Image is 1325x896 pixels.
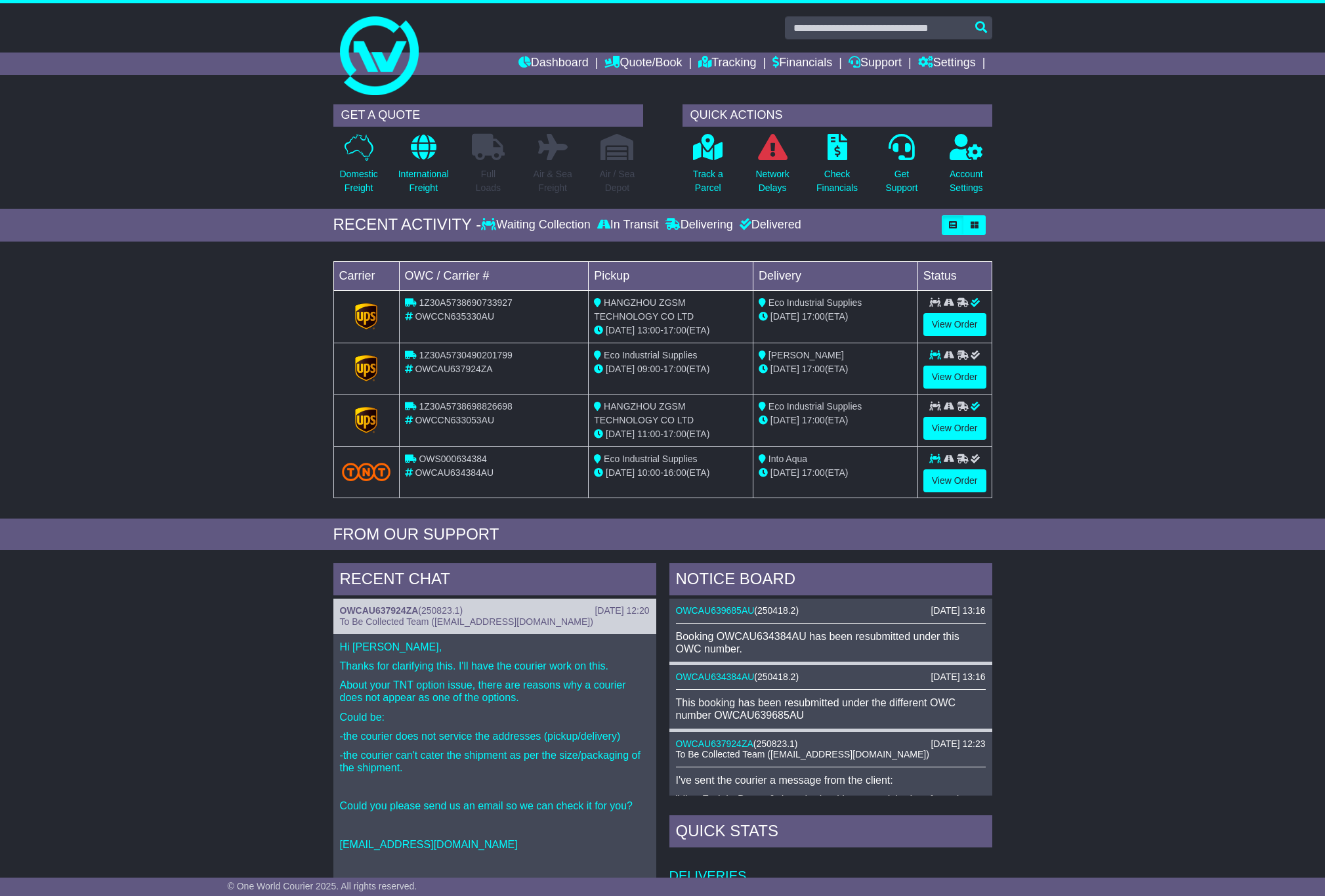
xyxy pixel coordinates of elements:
div: [DATE] 12:23 [931,738,985,750]
td: Status [917,261,992,290]
span: 17:00 [663,325,686,335]
span: Eco Industrial Supplies [768,401,862,412]
p: Check Financials [816,167,858,195]
div: [DATE] 12:20 [595,605,649,616]
span: [PERSON_NAME] [768,350,844,360]
span: [DATE] [606,364,635,374]
a: Quote/Book [604,53,682,75]
td: Deliveries [669,851,992,884]
a: View Order [923,313,986,336]
span: To Be Collected Team ([EMAIL_ADDRESS][DOMAIN_NAME]) [676,749,929,759]
span: OWCCN635330AU [415,311,494,322]
p: Account Settings [950,167,983,195]
a: DomesticFreight [339,133,378,202]
div: Booking OWCAU634384AU has been resubmitted under this OWC number. [676,630,986,655]
span: [DATE] [770,467,799,478]
p: -the courier does not service the addresses (pickup/delivery) [340,730,650,742]
div: (ETA) [759,310,912,324]
span: [DATE] [606,467,635,478]
span: 250823.1 [421,605,459,616]
span: [DATE] [770,364,799,374]
span: 17:00 [663,429,686,439]
a: GetSupport [885,133,918,202]
span: OWCCN633053AU [415,415,494,425]
a: OWCAU634384AU [676,672,755,682]
div: ( ) [340,605,650,616]
div: RECENT ACTIVITY - [333,215,482,234]
td: Pickup [589,261,753,290]
a: InternationalFreight [398,133,450,202]
p: Track a Parcel [693,167,723,195]
td: OWC / Carrier # [399,261,589,290]
span: 11:00 [637,429,660,439]
span: [DATE] [606,429,635,439]
span: OWCAU637924ZA [415,364,492,374]
div: - (ETA) [594,427,747,441]
div: Delivering [662,218,736,232]
span: 1Z30A5738698826698 [419,401,512,412]
div: GET A QUOTE [333,104,643,127]
span: OWS000634384 [419,454,487,464]
p: Domestic Freight [339,167,377,195]
p: Could you please send us an email so we can check it for you? [340,800,650,812]
p: I've sent the courier a message from the client: [676,774,986,786]
td: Delivery [753,261,917,290]
span: HANGZHOU ZGSM TECHNOLOGY CO LTD [594,297,694,322]
div: - (ETA) [594,466,747,480]
div: In Transit [594,218,662,232]
p: Get Support [885,167,917,195]
span: 250418.2 [757,605,795,616]
a: Track aParcel [692,133,724,202]
div: ( ) [676,738,986,750]
p: "dlan Freight Depot & then the bookings get picked up from there because it is classed as Adelaid... [676,793,986,831]
a: AccountSettings [949,133,984,202]
img: GetCarrierServiceLogo [355,407,377,433]
a: View Order [923,366,986,389]
p: International Freight [398,167,449,195]
p: About your TNT option issue, there are reasons why a courier does not appear as one of the options. [340,679,650,704]
div: NOTICE BOARD [669,563,992,599]
span: 13:00 [637,325,660,335]
span: OWCAU634384AU [415,467,494,478]
p: Thanks for clarifying this. I'll have the courier work on this. [340,660,650,672]
div: - (ETA) [594,324,747,337]
a: NetworkDelays [755,133,789,202]
span: 17:00 [663,364,686,374]
p: Air / Sea Depot [600,167,635,195]
div: Waiting Collection [481,218,593,232]
span: 17:00 [802,364,825,374]
a: View Order [923,469,986,492]
p: Full Loads [472,167,505,195]
a: CheckFinancials [816,133,858,202]
div: (ETA) [759,466,912,480]
p: Network Delays [755,167,789,195]
td: Carrier [333,261,399,290]
div: ( ) [676,672,986,683]
div: - (ETA) [594,362,747,376]
a: View Order [923,417,986,440]
span: 250823.1 [756,738,794,749]
span: 17:00 [802,311,825,322]
div: Quick Stats [669,815,992,851]
span: © One World Courier 2025. All rights reserved. [228,881,417,891]
p: Could be: [340,711,650,723]
div: (ETA) [759,414,912,427]
p: Kind Regards, [340,876,650,889]
div: This booking has been resubmitted under the different OWC number OWCAU639685AU [676,696,986,721]
span: Eco Industrial Supplies [768,297,862,308]
a: OWCAU637924ZA [676,738,753,749]
div: ( ) [676,605,986,616]
span: 09:00 [637,364,660,374]
span: 10:00 [637,467,660,478]
div: [DATE] 13:16 [931,605,985,616]
div: RECENT CHAT [333,563,656,599]
img: TNT_Domestic.png [342,463,391,480]
img: GetCarrierServiceLogo [355,355,377,381]
div: Delivered [736,218,801,232]
span: [DATE] [770,311,799,322]
a: OWCAU639685AU [676,605,755,616]
a: Dashboard [518,53,589,75]
img: GetCarrierServiceLogo [355,303,377,330]
span: 1Z30A5738690733927 [419,297,512,308]
a: Support [849,53,902,75]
